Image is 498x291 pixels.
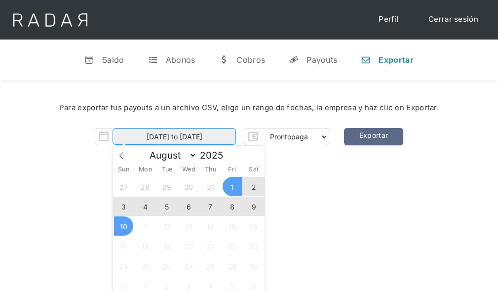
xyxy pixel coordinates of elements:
span: August 28, 2025 [201,256,220,275]
span: August 27, 2025 [179,256,198,275]
span: August 21, 2025 [201,236,220,255]
form: Form [95,128,329,145]
span: Tue [156,166,178,173]
div: y [289,55,299,65]
div: Exportar [379,55,413,65]
input: Year [197,150,232,161]
span: August 20, 2025 [179,236,198,255]
span: August 1, 2025 [223,177,242,196]
span: August 10, 2025 [114,216,133,236]
span: August 3, 2025 [114,197,133,216]
span: August 4, 2025 [136,197,155,216]
div: w [219,55,229,65]
span: August 8, 2025 [223,197,242,216]
span: August 2, 2025 [244,177,264,196]
span: August 16, 2025 [244,216,264,236]
span: August 23, 2025 [244,236,264,255]
span: August 24, 2025 [114,256,133,275]
select: Month [145,149,197,162]
span: July 29, 2025 [157,177,177,196]
span: July 31, 2025 [201,177,220,196]
span: August 6, 2025 [179,197,198,216]
div: n [361,55,371,65]
div: Cobros [236,55,265,65]
a: Cerrar sesión [419,10,488,29]
span: Fri [221,166,243,173]
span: August 19, 2025 [157,236,177,255]
div: Payouts [306,55,337,65]
span: August 15, 2025 [223,216,242,236]
a: Perfil [369,10,409,29]
span: August 18, 2025 [136,236,155,255]
span: Thu [199,166,221,173]
span: August 7, 2025 [201,197,220,216]
span: August 5, 2025 [157,197,177,216]
div: Saldo [102,55,124,65]
span: August 14, 2025 [201,216,220,236]
span: August 30, 2025 [244,256,264,275]
span: August 25, 2025 [136,256,155,275]
span: August 17, 2025 [114,236,133,255]
div: Para exportar tus payouts a un archivo CSV, elige un rango de fechas, la empresa y haz clic en Ex... [30,102,468,114]
div: v [84,55,94,65]
span: Sat [243,166,265,173]
span: August 13, 2025 [179,216,198,236]
a: Exportar [344,128,403,145]
span: Wed [178,166,199,173]
span: August 9, 2025 [244,197,264,216]
span: August 12, 2025 [157,216,177,236]
div: Abonos [166,55,195,65]
span: August 29, 2025 [223,256,242,275]
div: t [148,55,158,65]
span: Mon [134,166,156,173]
span: July 28, 2025 [136,177,155,196]
span: July 27, 2025 [114,177,133,196]
span: Sun [113,166,135,173]
span: August 26, 2025 [157,256,177,275]
span: August 22, 2025 [223,236,242,255]
span: July 30, 2025 [179,177,198,196]
span: August 11, 2025 [136,216,155,236]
